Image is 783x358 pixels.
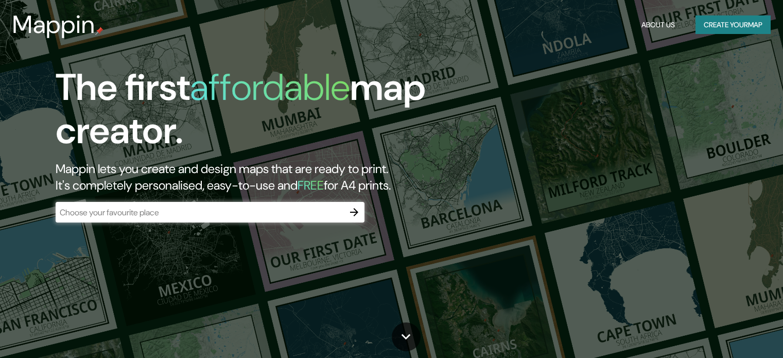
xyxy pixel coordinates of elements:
h5: FREE [298,177,324,193]
img: mappin-pin [95,27,103,35]
button: Create yourmap [695,15,771,35]
h2: Mappin lets you create and design maps that are ready to print. It's completely personalised, eas... [56,161,447,194]
h1: The first map creator. [56,66,447,161]
iframe: Help widget launcher [691,318,772,347]
button: About Us [637,15,679,35]
input: Choose your favourite place [56,207,344,218]
h3: Mappin [12,10,95,39]
h1: affordable [190,63,350,111]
